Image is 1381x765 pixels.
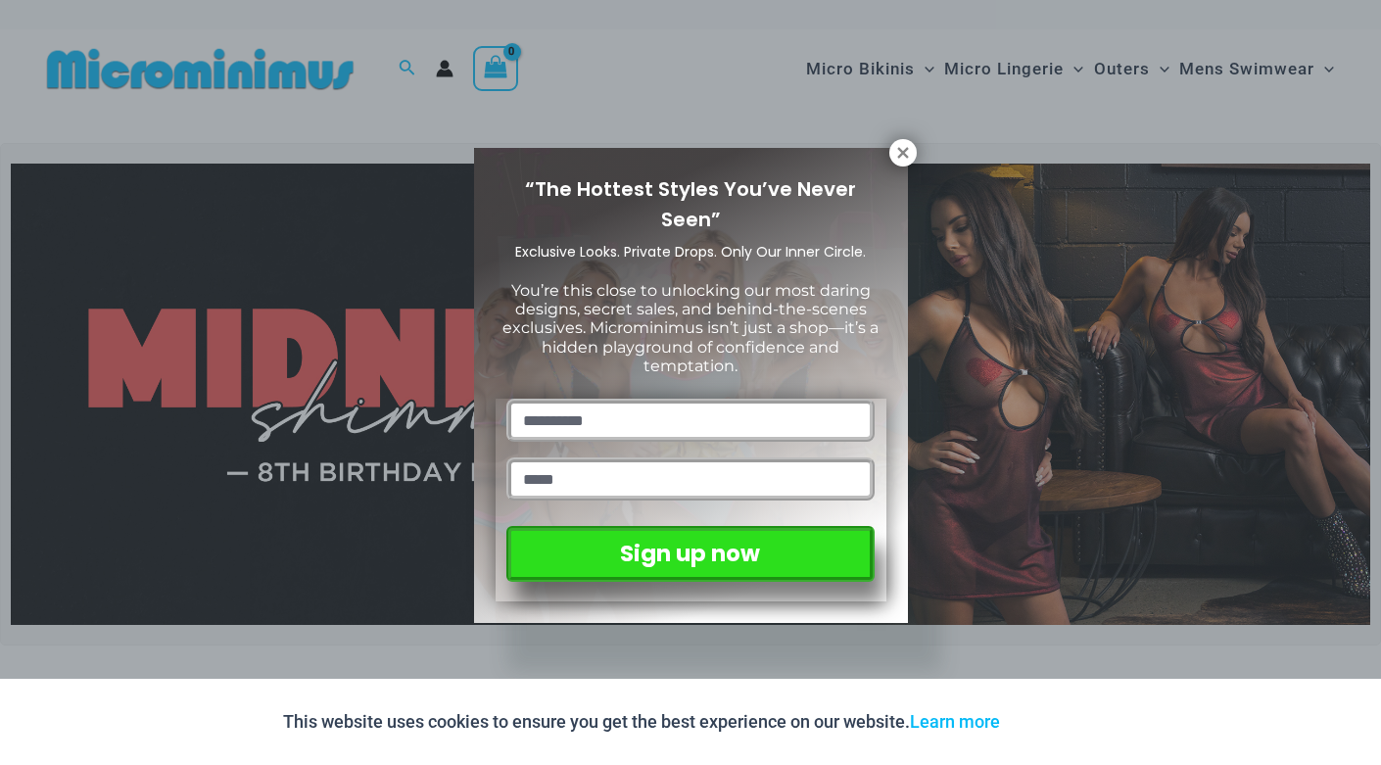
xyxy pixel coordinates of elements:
span: You’re this close to unlocking our most daring designs, secret sales, and behind-the-scenes exclu... [502,281,879,375]
button: Sign up now [506,526,874,582]
a: Learn more [910,711,1000,732]
button: Close [889,139,917,167]
p: This website uses cookies to ensure you get the best experience on our website. [283,707,1000,737]
span: “The Hottest Styles You’ve Never Seen” [525,175,856,233]
span: Exclusive Looks. Private Drops. Only Our Inner Circle. [515,242,866,262]
button: Accept [1015,698,1098,745]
